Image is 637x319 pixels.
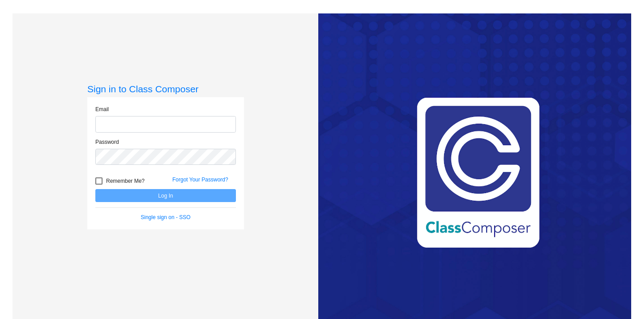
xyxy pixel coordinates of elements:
[141,214,190,220] a: Single sign on - SSO
[95,105,109,113] label: Email
[95,189,236,202] button: Log In
[106,176,145,186] span: Remember Me?
[95,138,119,146] label: Password
[172,177,228,183] a: Forgot Your Password?
[87,83,244,95] h3: Sign in to Class Composer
